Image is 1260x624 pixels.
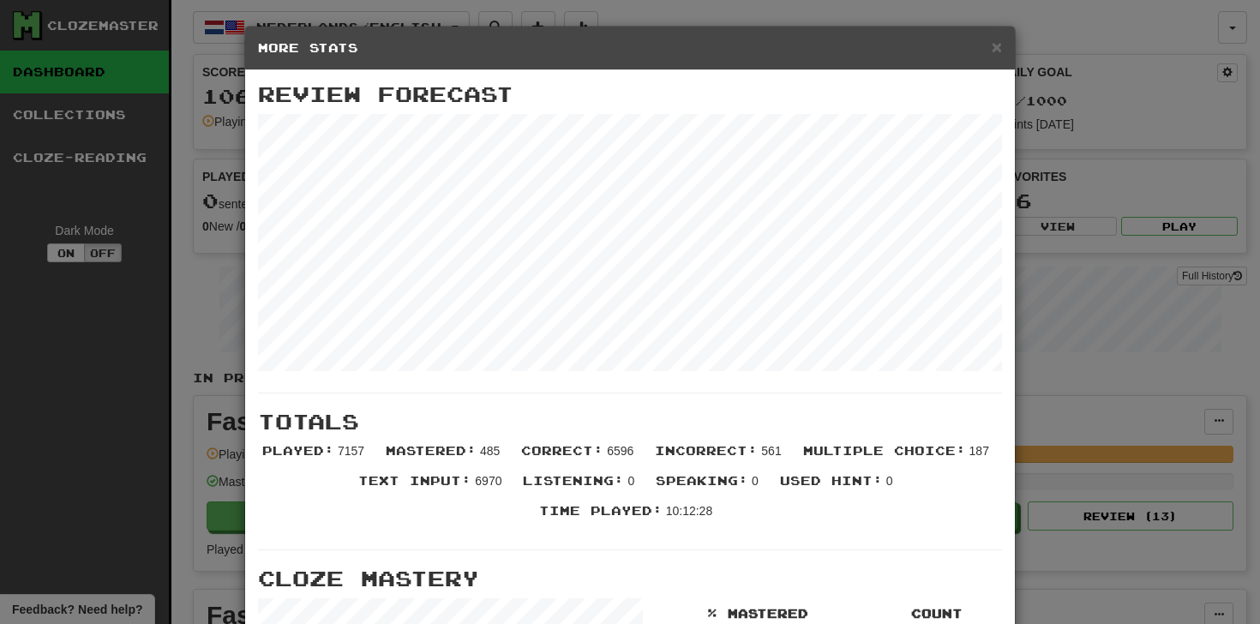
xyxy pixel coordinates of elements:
[992,38,1002,56] button: Close
[258,39,1002,57] h5: More Stats
[377,442,513,472] li: 485
[531,502,725,532] li: 10:12:28
[771,472,906,502] li: 0
[521,443,603,458] span: Correct :
[514,472,647,502] li: 0
[655,443,758,458] span: Incorrect :
[358,473,471,488] span: Text Input :
[795,442,1002,472] li: 187
[258,411,1002,433] h3: Totals
[646,442,794,472] li: 561
[539,503,663,518] span: Time Played :
[258,83,1002,105] h3: Review Forecast
[513,442,646,472] li: 6596
[262,443,334,458] span: Played :
[780,473,883,488] span: Used Hint :
[254,442,377,472] li: 7157
[647,472,771,502] li: 0
[350,472,514,502] li: 6970
[803,443,966,458] span: Multiple Choice :
[656,473,748,488] span: Speaking :
[258,567,1002,590] h3: Cloze Mastery
[386,443,477,458] span: Mastered :
[523,473,624,488] span: Listening :
[992,37,1002,57] span: ×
